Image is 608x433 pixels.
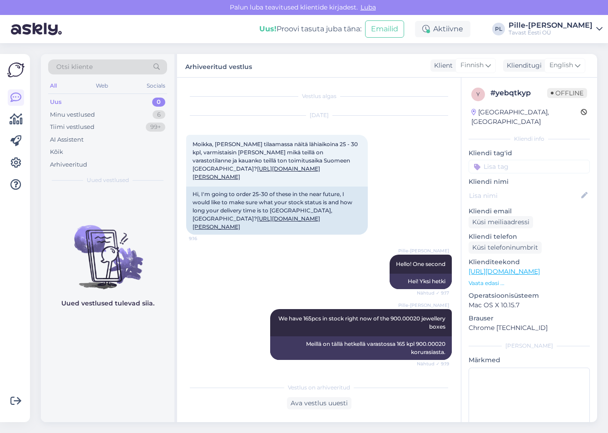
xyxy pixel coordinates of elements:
b: Uus! [259,25,277,33]
a: Pille-[PERSON_NAME]Tavast Eesti OÜ [509,22,603,36]
p: Mac OS X 10.15.7 [469,300,590,310]
img: No chats [41,209,174,290]
span: Nähtud ✓ 9:19 [415,360,449,367]
span: Luba [358,3,379,11]
div: Tavast Eesti OÜ [509,29,593,36]
p: Kliendi tag'id [469,148,590,158]
span: Uued vestlused [87,176,129,184]
label: Arhiveeritud vestlus [185,59,252,72]
div: Aktiivne [415,21,470,37]
p: Operatsioonisüsteem [469,291,590,300]
div: Küsi meiliaadressi [469,216,533,228]
div: [GEOGRAPHIC_DATA], [GEOGRAPHIC_DATA] [471,108,581,127]
input: Lisa tag [469,160,590,173]
div: 0 [152,98,165,107]
p: Vaata edasi ... [469,279,590,287]
div: Uus [50,98,62,107]
div: Kliendi info [469,135,590,143]
span: Nähtud ✓ 9:17 [415,290,449,296]
span: Vestlus on arhiveeritud [288,384,350,392]
div: Minu vestlused [50,110,95,119]
span: We have 165pcs in stock right now of the 900.00020 jewellery boxes [278,315,447,330]
span: Pille-[PERSON_NAME] [398,247,449,254]
div: Meillä on tällä hetkellä varastossa 165 kpl 900.00020 korurasiasta. [270,336,452,360]
div: Arhiveeritud [50,160,87,169]
span: English [549,60,573,70]
div: Tiimi vestlused [50,123,94,132]
div: Klient [430,61,453,70]
button: Emailid [365,20,404,38]
img: Askly Logo [7,61,25,79]
span: 9:16 [189,235,223,242]
p: Uued vestlused tulevad siia. [61,299,154,308]
div: [DATE] [186,111,452,119]
div: Socials [145,80,167,92]
p: Brauser [469,314,590,323]
div: Web [94,80,110,92]
div: [PERSON_NAME] [469,342,590,350]
p: Kliendi telefon [469,232,590,241]
div: Vestlus algas [186,92,452,100]
div: Ava vestlus uuesti [287,397,351,409]
div: Kõik [50,148,63,157]
div: AI Assistent [50,135,84,144]
span: y [476,91,480,98]
span: Finnish [460,60,484,70]
div: 6 [153,110,165,119]
p: Märkmed [469,355,590,365]
p: Chrome [TECHNICAL_ID] [469,323,590,333]
span: Otsi kliente [56,62,93,72]
div: Hi, I'm going to order 25-30 of these in the near future, I would like to make sure what your sto... [186,187,368,235]
div: Hei! Yksi hetki [390,274,452,289]
div: 99+ [146,123,165,132]
div: All [48,80,59,92]
p: Kliendi nimi [469,177,590,187]
div: Klienditugi [503,61,542,70]
div: Proovi tasuta juba täna: [259,24,361,34]
input: Lisa nimi [469,191,579,201]
div: # yebqtkyp [490,88,547,98]
a: [URL][DOMAIN_NAME] [469,267,540,276]
p: Klienditeekond [469,257,590,267]
div: PL [492,23,505,35]
p: Kliendi email [469,207,590,216]
div: Küsi telefoninumbrit [469,241,542,254]
span: Offline [547,88,587,98]
span: Hello! One second [396,261,445,267]
div: Pille-[PERSON_NAME] [509,22,593,29]
span: Moikka, [PERSON_NAME] tilaamassa näitä lähiaikoina 25 - 30 kpl, varmistaisin [PERSON_NAME] mikä t... [193,141,359,180]
span: Pille-[PERSON_NAME] [398,302,449,309]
